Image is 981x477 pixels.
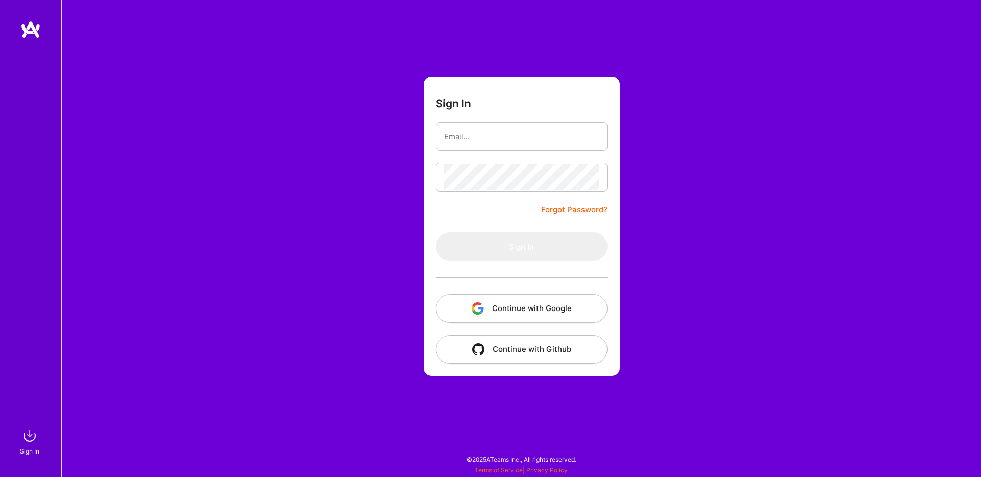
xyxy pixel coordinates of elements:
[436,232,608,261] button: Sign In
[475,466,568,474] span: |
[19,425,40,446] img: sign in
[526,466,568,474] a: Privacy Policy
[20,446,39,457] div: Sign In
[436,335,608,364] button: Continue with Github
[20,20,41,39] img: logo
[541,204,608,216] a: Forgot Password?
[436,97,471,110] h3: Sign In
[21,425,40,457] a: sign inSign In
[472,343,484,355] img: icon
[436,294,608,323] button: Continue with Google
[472,302,484,315] img: icon
[475,466,523,474] a: Terms of Service
[444,124,599,150] input: Email...
[61,446,981,472] div: © 2025 ATeams Inc., All rights reserved.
